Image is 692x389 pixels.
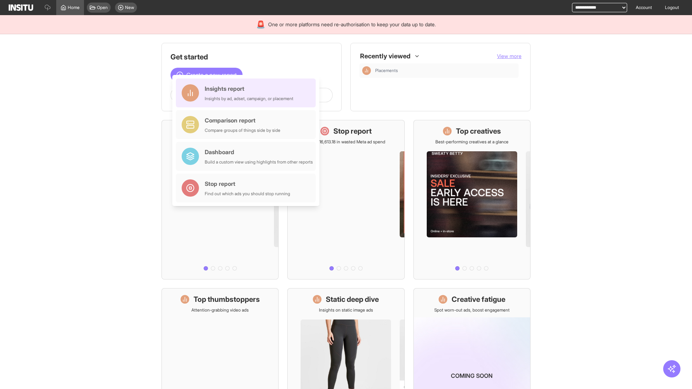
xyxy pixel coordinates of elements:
h1: Get started [170,52,333,62]
span: View more [497,53,522,59]
p: Insights on static image ads [319,307,373,313]
div: Stop report [205,179,290,188]
div: Dashboard [205,148,313,156]
div: Comparison report [205,116,280,125]
div: Insights report [205,84,293,93]
p: Attention-grabbing video ads [191,307,249,313]
img: Logo [9,4,33,11]
p: Best-performing creatives at a glance [435,139,509,145]
span: Placements [375,68,398,73]
div: Insights by ad, adset, campaign, or placement [205,96,293,102]
span: Home [68,5,80,10]
div: Find out which ads you should stop running [205,191,290,197]
span: Open [97,5,108,10]
button: Create a new report [170,68,243,82]
button: View more [497,53,522,60]
a: What's live nowSee all active ads instantly [161,120,279,280]
span: Placements [375,68,516,73]
span: New [125,5,134,10]
p: Save £16,613.18 in wasted Meta ad spend [306,139,385,145]
div: Build a custom view using highlights from other reports [205,159,313,165]
div: Insights [362,66,371,75]
a: Top creativesBest-performing creatives at a glance [413,120,531,280]
h1: Top thumbstoppers [194,294,260,304]
h1: Stop report [333,126,372,136]
span: One or more platforms need re-authorisation to keep your data up to date. [268,21,436,28]
div: Compare groups of things side by side [205,128,280,133]
a: Stop reportSave £16,613.18 in wasted Meta ad spend [287,120,404,280]
h1: Top creatives [456,126,501,136]
h1: Static deep dive [326,294,379,304]
div: 🚨 [256,19,265,30]
span: Create a new report [186,71,237,79]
